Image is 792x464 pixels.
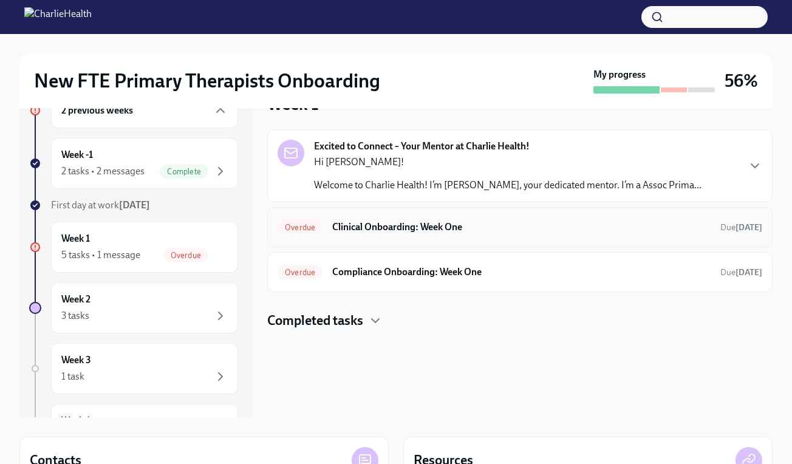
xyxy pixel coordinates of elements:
[278,217,762,237] a: OverdueClinical Onboarding: Week OneDue[DATE]
[736,222,762,233] strong: [DATE]
[119,199,150,211] strong: [DATE]
[61,165,145,178] div: 2 tasks • 2 messages
[61,353,91,367] h6: Week 3
[314,140,530,153] strong: Excited to Connect – Your Mentor at Charlie Health!
[29,404,238,455] a: Week 4
[720,267,762,278] span: September 8th, 2025 10:00
[593,68,646,81] strong: My progress
[61,104,133,117] h6: 2 previous weeks
[61,370,84,383] div: 1 task
[278,268,323,277] span: Overdue
[51,93,238,128] div: 2 previous weeks
[332,220,711,234] h6: Clinical Onboarding: Week One
[29,138,238,189] a: Week -12 tasks • 2 messagesComplete
[34,69,380,93] h2: New FTE Primary Therapists Onboarding
[61,309,89,322] div: 3 tasks
[278,262,762,282] a: OverdueCompliance Onboarding: Week OneDue[DATE]
[29,343,238,394] a: Week 31 task
[61,248,140,262] div: 5 tasks • 1 message
[314,155,702,169] p: Hi [PERSON_NAME]!
[725,70,758,92] h3: 56%
[29,282,238,333] a: Week 23 tasks
[736,267,762,278] strong: [DATE]
[332,265,711,279] h6: Compliance Onboarding: Week One
[51,199,150,211] span: First day at work
[720,222,762,233] span: September 8th, 2025 10:00
[720,222,762,233] span: Due
[61,293,90,306] h6: Week 2
[61,414,91,428] h6: Week 4
[29,222,238,273] a: Week 15 tasks • 1 messageOverdue
[720,267,762,278] span: Due
[24,7,92,27] img: CharlieHealth
[160,167,208,176] span: Complete
[163,251,208,260] span: Overdue
[61,232,90,245] h6: Week 1
[314,179,702,192] p: Welcome to Charlie Health! I’m [PERSON_NAME], your dedicated mentor. I’m a Assoc Prima...
[267,312,363,330] h4: Completed tasks
[267,312,773,330] div: Completed tasks
[278,223,323,232] span: Overdue
[29,199,238,212] a: First day at work[DATE]
[61,148,93,162] h6: Week -1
